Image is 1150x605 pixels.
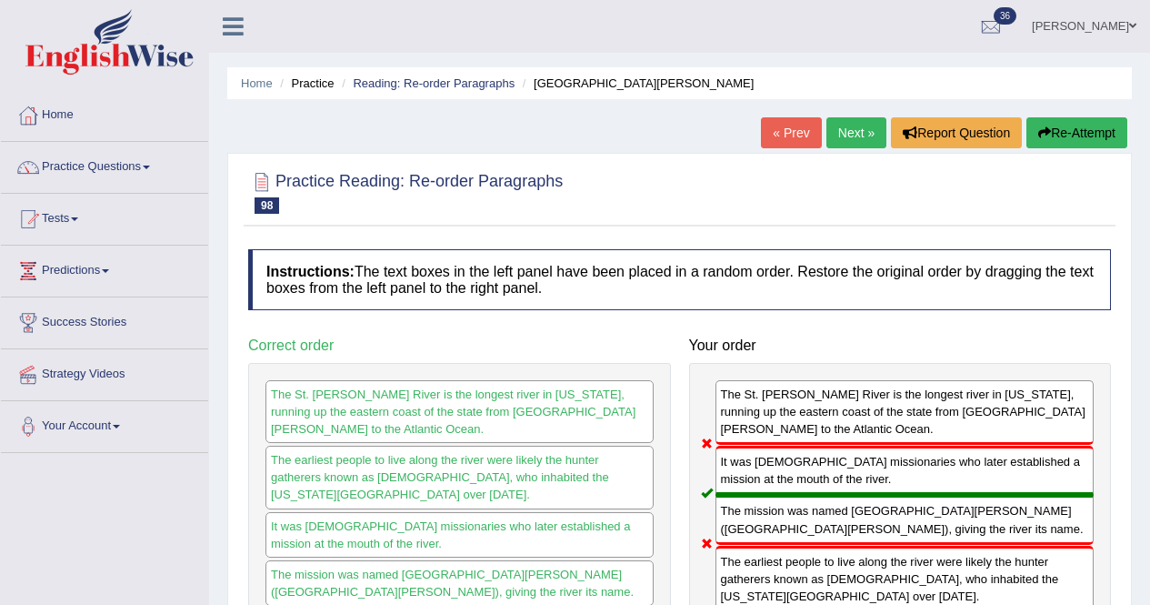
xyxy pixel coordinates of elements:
[1,246,208,291] a: Predictions
[1,349,208,395] a: Strategy Videos
[518,75,754,92] li: [GEOGRAPHIC_DATA][PERSON_NAME]
[265,380,654,443] div: The St. [PERSON_NAME] River is the longest river in [US_STATE], running up the eastern coast of t...
[1,142,208,187] a: Practice Questions
[255,197,279,214] span: 98
[715,495,1095,544] div: The mission was named [GEOGRAPHIC_DATA][PERSON_NAME] ([GEOGRAPHIC_DATA][PERSON_NAME]), giving the...
[1026,117,1127,148] button: Re-Attempt
[275,75,334,92] li: Practice
[1,297,208,343] a: Success Stories
[1,401,208,447] a: Your Account
[1,194,208,239] a: Tests
[761,117,821,148] a: « Prev
[248,338,671,354] h4: Correct order
[265,512,654,558] div: It was [DEMOGRAPHIC_DATA] missionaries who later established a mission at the mouth of the river.
[715,380,1095,445] div: The St. [PERSON_NAME] River is the longest river in [US_STATE], running up the eastern coast of t...
[826,117,886,148] a: Next »
[248,249,1111,310] h4: The text boxes in the left panel have been placed in a random order. Restore the original order b...
[265,446,654,509] div: The earliest people to live along the river were likely the hunter gatherers known as [DEMOGRAPHI...
[715,446,1095,495] div: It was [DEMOGRAPHIC_DATA] missionaries who later established a mission at the mouth of the river.
[689,338,1112,354] h4: Your order
[266,264,355,279] b: Instructions:
[353,76,515,90] a: Reading: Re-order Paragraphs
[994,7,1016,25] span: 36
[1,90,208,136] a: Home
[248,168,563,214] h2: Practice Reading: Re-order Paragraphs
[891,117,1022,148] button: Report Question
[241,76,273,90] a: Home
